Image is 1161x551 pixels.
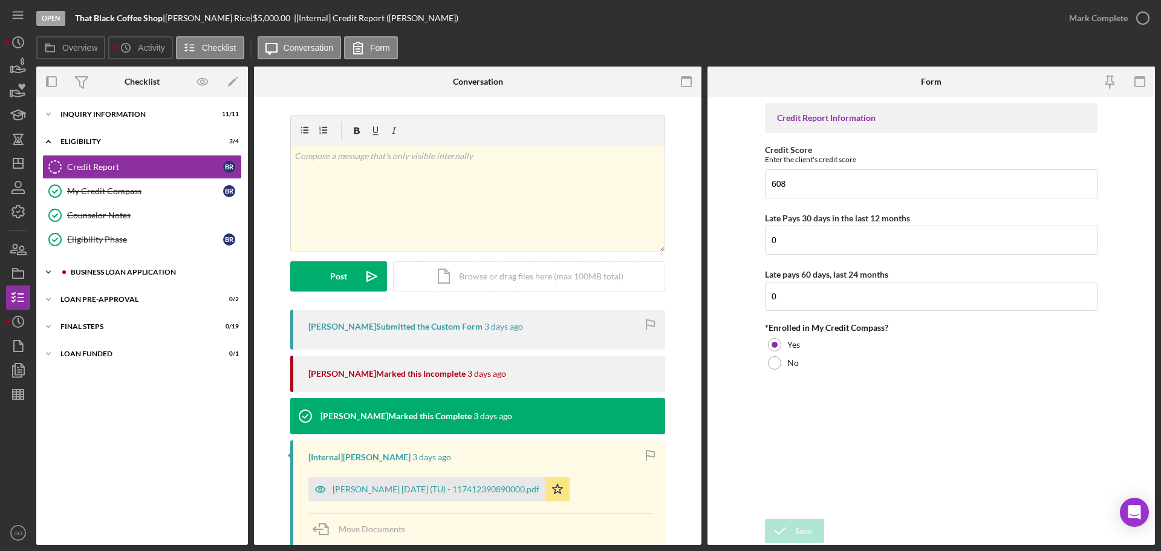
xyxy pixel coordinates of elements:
label: Conversation [284,43,334,53]
time: 2025-08-22 18:11 [484,322,523,331]
text: SO [14,530,22,536]
a: Credit ReportBR [42,155,242,179]
label: Checklist [202,43,236,53]
div: LOAN FUNDED [60,350,209,357]
div: [PERSON_NAME] Marked this Incomplete [308,369,466,379]
a: My Credit CompassBR [42,179,242,203]
b: That Black Coffee Shop [75,13,163,23]
div: 0 / 2 [217,296,239,303]
label: Late Pays 30 days in the last 12 months [765,213,910,223]
div: B R [223,233,235,246]
div: [PERSON_NAME] Rice | [165,13,253,23]
div: Enter the client's credit score [765,155,1098,164]
div: Form [921,77,941,86]
a: Counselor Notes [42,203,242,227]
div: 0 / 19 [217,323,239,330]
div: Credit Report Information [777,113,1085,123]
div: *Enrolled in My Credit Compass? [765,323,1098,333]
label: Overview [62,43,97,53]
div: Open [36,11,65,26]
div: 11 / 11 [217,111,239,118]
div: 3 / 4 [217,138,239,145]
button: Activity [108,36,172,59]
div: Post [330,261,347,292]
div: [PERSON_NAME] [DATE] (TU) - 117412390890000.pdf [333,484,539,494]
div: 0 / 1 [217,350,239,357]
div: Open Intercom Messenger [1120,498,1149,527]
div: Conversation [453,77,503,86]
div: FINAL STEPS [60,323,209,330]
button: Post [290,261,387,292]
div: LOAN PRE-APPROVAL [60,296,209,303]
label: Yes [787,340,800,350]
div: My Credit Compass [67,186,223,196]
button: Save [765,519,824,543]
time: 2025-08-22 18:07 [412,452,451,462]
div: B R [223,185,235,197]
div: Checklist [125,77,160,86]
div: Counselor Notes [67,210,241,220]
a: Eligibility PhaseBR [42,227,242,252]
div: Mark Complete [1069,6,1128,30]
div: $5,000.00 [253,13,294,23]
div: | [Internal] Credit Report ([PERSON_NAME]) [294,13,458,23]
time: 2025-08-22 18:08 [473,411,512,421]
div: | [75,13,165,23]
button: Checklist [176,36,244,59]
div: Eligibility Phase [67,235,223,244]
button: SO [6,521,30,545]
button: Conversation [258,36,342,59]
button: Overview [36,36,105,59]
div: Save [795,519,812,543]
label: No [787,358,799,368]
time: 2025-08-22 18:08 [467,369,506,379]
div: B R [223,161,235,173]
div: [Internal] [PERSON_NAME] [308,452,411,462]
div: BUSINESS LOAN APPLICATION [71,269,233,276]
button: [PERSON_NAME] [DATE] (TU) - 117412390890000.pdf [308,477,570,501]
button: Move Documents [308,514,417,544]
label: Credit Score [765,145,812,155]
div: Credit Report [67,162,223,172]
span: Move Documents [339,524,405,534]
label: Late pays 60 days, last 24 months [765,269,888,279]
button: Form [344,36,398,59]
div: ELIGIBILITY [60,138,209,145]
div: INQUIRY INFORMATION [60,111,209,118]
div: [PERSON_NAME] Submitted the Custom Form [308,322,483,331]
div: [PERSON_NAME] Marked this Complete [320,411,472,421]
label: Form [370,43,390,53]
button: Mark Complete [1057,6,1155,30]
label: Activity [138,43,164,53]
